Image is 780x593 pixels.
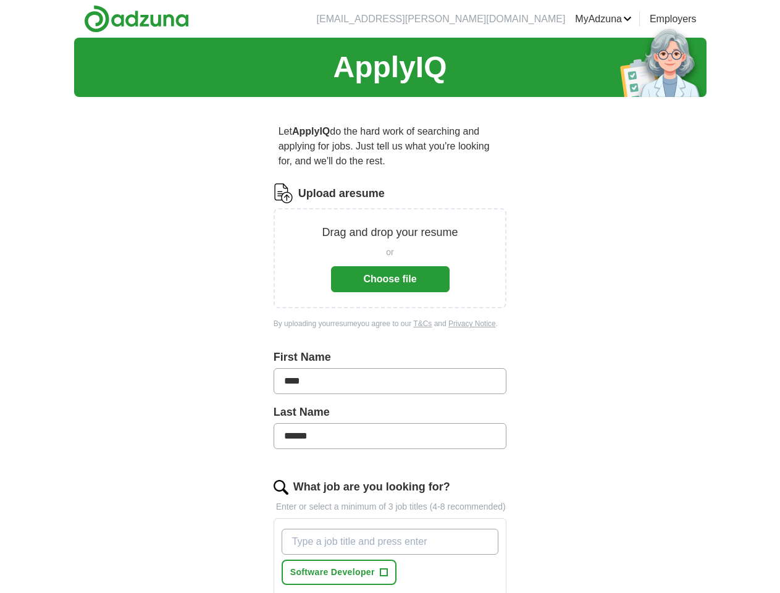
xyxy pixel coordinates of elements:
p: Enter or select a minimum of 3 job titles (4-8 recommended) [274,500,507,513]
img: search.png [274,480,288,495]
label: Upload a resume [298,185,385,202]
a: Privacy Notice [448,319,496,328]
button: Choose file [331,266,450,292]
div: By uploading your resume you agree to our and . [274,318,507,329]
li: [EMAIL_ADDRESS][PERSON_NAME][DOMAIN_NAME] [317,12,566,27]
p: Let do the hard work of searching and applying for jobs. Just tell us what you're looking for, an... [274,119,507,174]
label: First Name [274,349,507,366]
input: Type a job title and press enter [282,529,499,555]
strong: ApplyIQ [292,126,330,137]
a: MyAdzuna [575,12,632,27]
a: Employers [650,12,697,27]
button: Software Developer [282,560,396,585]
a: T&Cs [413,319,432,328]
label: What job are you looking for? [293,479,450,495]
span: or [386,246,393,259]
img: CV Icon [274,183,293,203]
img: Adzuna logo [84,5,189,33]
label: Last Name [274,404,507,421]
p: Drag and drop your resume [322,224,458,241]
h1: ApplyIQ [333,45,447,90]
span: Software Developer [290,566,375,579]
